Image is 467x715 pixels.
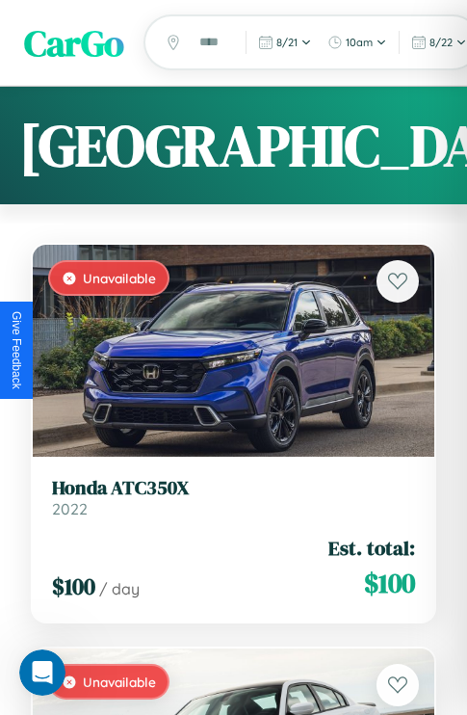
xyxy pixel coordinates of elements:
[276,36,298,49] span: 8 / 21
[99,579,140,598] span: / day
[322,31,393,54] button: 10am
[252,31,318,54] button: 8/21
[83,674,156,690] span: Unavailable
[429,36,453,49] span: 8 / 22
[328,534,415,562] span: Est. total:
[24,17,124,68] span: CarGo
[52,570,95,602] span: $ 100
[52,499,88,518] span: 2022
[83,270,156,286] span: Unavailable
[52,476,415,499] h3: Honda ATC350X
[19,649,65,696] iframe: Intercom live chat
[10,311,23,389] div: Give Feedback
[346,36,373,49] span: 10am
[364,564,415,602] span: $ 100
[52,476,415,518] a: Honda ATC350X2022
